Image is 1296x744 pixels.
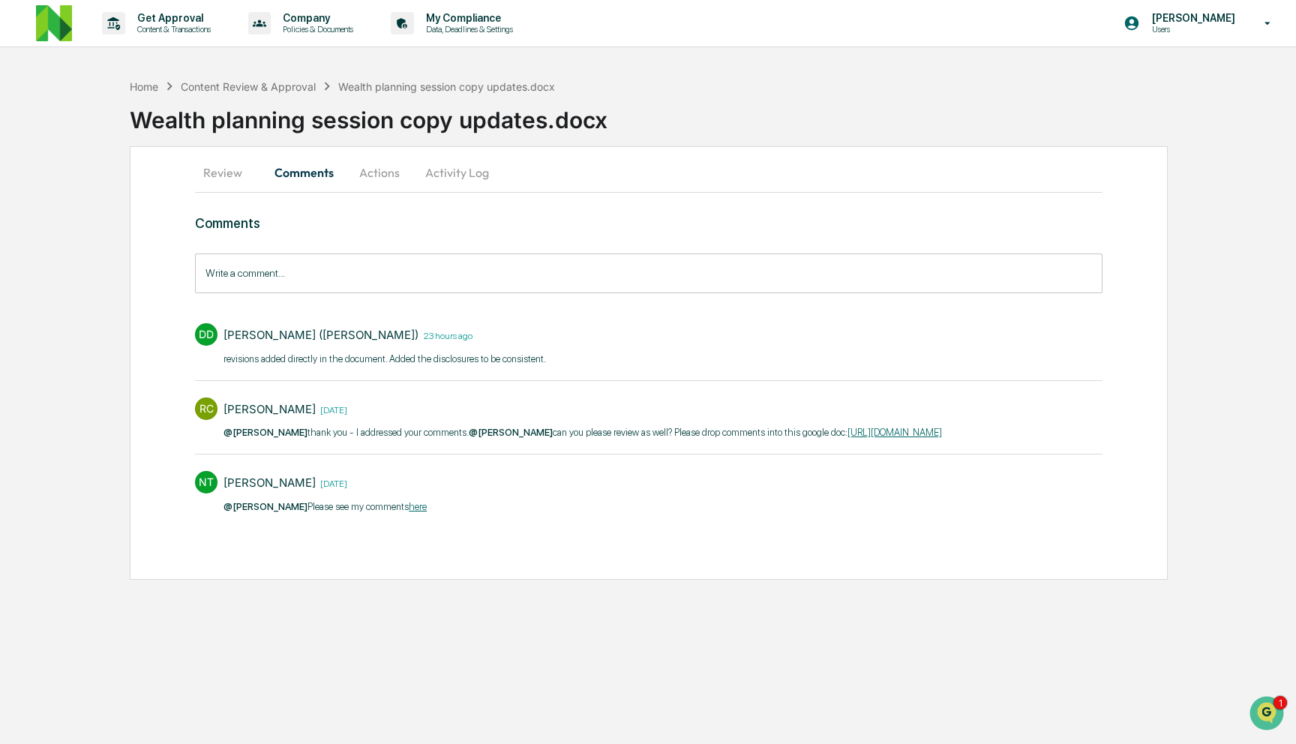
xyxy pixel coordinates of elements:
[15,190,39,214] img: Jack Rasmussen
[109,268,121,280] div: 🗄️
[30,266,97,281] span: Preclearance
[223,402,316,416] div: [PERSON_NAME]
[195,154,1102,190] div: secondary tabs example
[39,68,247,84] input: Clear
[316,403,347,415] time: Monday, August 18, 2025 at 10:32:07 AM
[9,289,100,316] a: 🔎Data Lookup
[181,80,316,93] div: Content Review & Approval
[223,352,546,367] p: revisions added directly in the document. Added the disclosures to be consistent.​
[271,12,361,24] p: Company
[103,260,192,287] a: 🗄️Attestations
[130,94,1296,133] div: Wealth planning session copy updates.docx
[31,115,58,142] img: 8933085812038_c878075ebb4cc5468115_72.jpg
[125,24,218,34] p: Content & Transactions
[67,115,246,130] div: Start new chat
[15,166,100,178] div: Past conversations
[67,130,206,142] div: We're available if you need us!
[106,331,181,343] a: Powered byPylon
[15,115,42,142] img: 1746055101610-c473b297-6a78-478c-a979-82029cc54cd1
[1140,12,1243,24] p: [PERSON_NAME]
[414,12,520,24] p: My Compliance
[223,328,418,342] div: [PERSON_NAME] ([PERSON_NAME])
[847,427,942,438] a: [URL][DOMAIN_NAME]
[195,154,262,190] button: Review
[346,154,413,190] button: Actions
[418,328,472,341] time: Tuesday, August 19, 2025 at 10:48:20 AM
[223,475,316,490] div: [PERSON_NAME]
[195,471,217,493] div: NT
[30,295,94,310] span: Data Lookup
[149,331,181,343] span: Pylon
[469,427,553,438] span: @[PERSON_NAME]
[15,268,27,280] div: 🖐️
[125,12,218,24] p: Get Approval
[223,427,307,438] span: @[PERSON_NAME]
[195,397,217,420] div: RC
[46,204,121,216] span: [PERSON_NAME]
[195,215,1102,231] h3: Comments
[130,80,158,93] div: Home
[255,119,273,137] button: Start new chat
[223,501,307,512] span: @[PERSON_NAME]
[1248,694,1288,735] iframe: Open customer support
[9,260,103,287] a: 🖐️Preclearance
[262,154,346,190] button: Comments
[409,501,427,512] a: here​
[271,24,361,34] p: Policies & Documents
[316,476,347,489] time: Monday, August 18, 2025 at 9:23:17 AM
[195,323,217,346] div: DD
[124,204,130,216] span: •
[36,5,72,41] img: logo
[1140,24,1243,34] p: Users
[15,31,273,55] p: How can we help?
[15,296,27,308] div: 🔎
[413,154,501,190] button: Activity Log
[414,24,520,34] p: Data, Deadlines & Settings
[223,425,942,440] p: thank you - I addressed your comments. can you please review as well? ​Please drop comments into ...
[124,266,186,281] span: Attestations
[30,205,42,217] img: 1746055101610-c473b297-6a78-478c-a979-82029cc54cd1
[133,204,163,216] span: [DATE]
[232,163,273,181] button: See all
[223,499,427,514] p: Please see my comments
[338,80,555,93] div: Wealth planning session copy updates.docx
